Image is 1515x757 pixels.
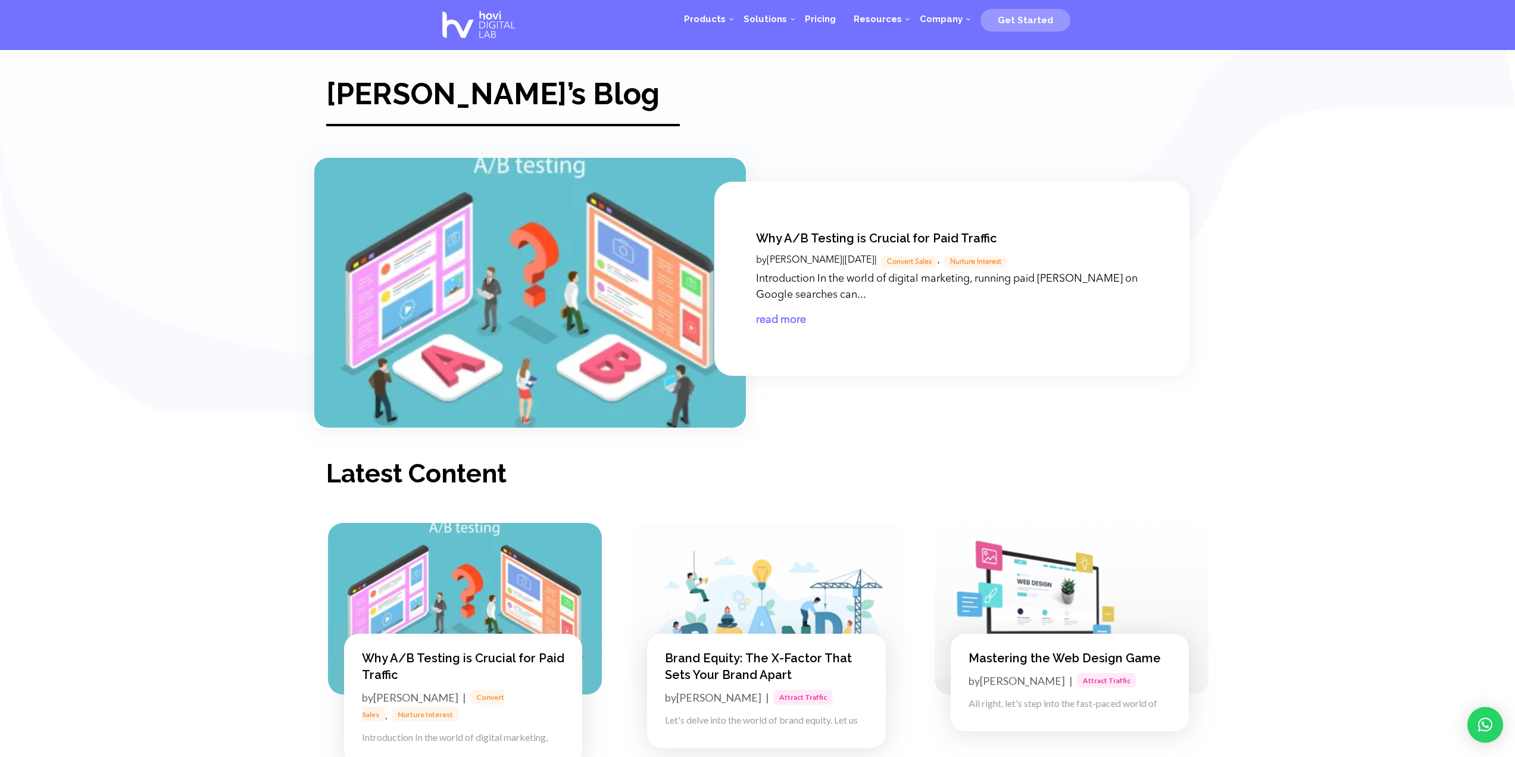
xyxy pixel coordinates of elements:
a: Convert Sales [881,256,938,269]
span: Company [920,14,963,24]
p: by | [665,689,867,706]
span: Pricing [805,14,836,24]
span: Get Started [998,15,1053,26]
p: by | | , [738,253,1166,267]
a: Company [911,1,972,37]
p: by | [969,672,1171,690]
a: Resources [845,1,911,37]
img: Why A/B Testing is Crucial for Paid Traffic [314,158,746,428]
a: Solutions [735,1,796,37]
a: Nurture Interest [392,707,459,722]
a: [PERSON_NAME] [980,674,1065,687]
span: Solutions [744,14,787,24]
a: Pricing [796,1,845,37]
a: Why A/B Testing is Crucial for Paid Traffic [756,231,997,245]
a: Attract Traffic [1077,673,1136,688]
a: Get Started [980,10,1070,28]
h2: Latest Content [326,460,1189,494]
a: [PERSON_NAME] [373,691,458,704]
a: Brand Equity: The X-Factor That Sets Your Brand Apart [665,651,852,682]
p: Let's delve into the world of brand equity. Let us start with a quick definition, brand equity is... [665,712,867,730]
a: [PERSON_NAME] [676,691,761,704]
p: by | , [362,689,564,724]
p: Introduction In the world of digital marketing, running paid [PERSON_NAME] on Google searches can... [362,730,564,747]
p: Introduction In the world of digital marketing, running paid [PERSON_NAME] on Google searches can... [756,271,1166,303]
a: Nurture Interest [944,256,1007,269]
span: Products [684,14,726,24]
a: Attract Traffic [773,690,833,705]
p: All right, let's step into the fast-paced world of web design! In [DATE] tech-savvy era, staying ... [969,696,1171,714]
a: [PERSON_NAME] [767,256,842,265]
a: read more [756,312,1166,328]
h1: [PERSON_NAME]’s Blog [326,77,1189,116]
a: Why A/B Testing is Crucial for Paid Traffic [362,651,564,682]
a: Products [675,1,735,37]
a: Mastering the Web Design Game [969,651,1161,665]
span: Resources [854,14,902,24]
span: [DATE] [845,256,874,265]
